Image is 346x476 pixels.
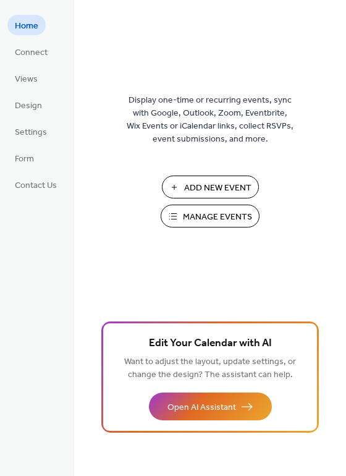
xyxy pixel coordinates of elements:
a: Connect [7,41,55,62]
span: Home [15,20,38,33]
a: Design [7,95,49,115]
span: Display one-time or recurring events, sync with Google, Outlook, Zoom, Eventbrite, Wix Events or ... [127,94,293,146]
button: Open AI Assistant [149,393,272,420]
span: Want to adjust the layout, update settings, or change the design? The assistant can help. [124,354,296,383]
a: Views [7,68,45,88]
button: Manage Events [161,205,259,227]
a: Settings [7,121,54,142]
a: Contact Us [7,174,64,195]
span: Contact Us [15,179,57,192]
span: Open AI Assistant [167,401,236,414]
span: Form [15,153,34,166]
span: Edit Your Calendar with AI [149,335,272,352]
span: Views [15,73,38,86]
span: Add New Event [184,182,251,195]
span: Design [15,100,42,113]
span: Connect [15,46,48,59]
span: Settings [15,126,47,139]
span: Manage Events [183,211,252,224]
button: Add New Event [162,176,259,198]
a: Form [7,148,41,168]
a: Home [7,15,46,35]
